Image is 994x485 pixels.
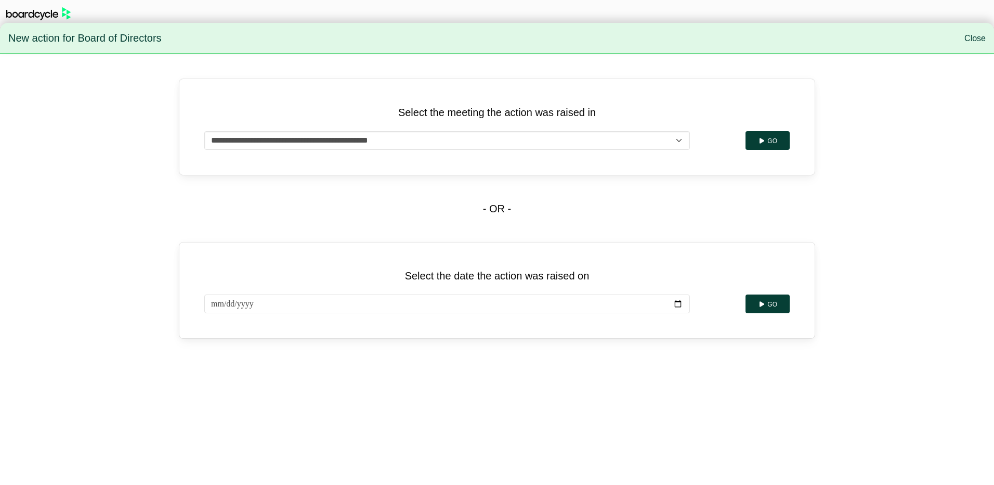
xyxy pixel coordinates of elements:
a: Close [964,34,986,43]
p: Select the date the action was raised on [204,267,790,284]
button: Go [745,295,790,313]
div: - OR - [179,175,815,242]
button: Go [745,131,790,150]
img: BoardcycleBlackGreen-aaafeed430059cb809a45853b8cf6d952af9d84e6e89e1f1685b34bfd5cb7d64.svg [6,7,71,20]
span: New action for Board of Directors [8,28,162,49]
p: Select the meeting the action was raised in [204,104,790,121]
